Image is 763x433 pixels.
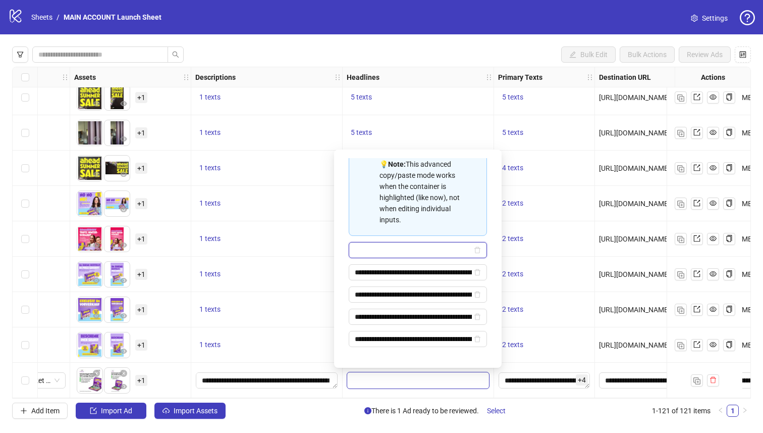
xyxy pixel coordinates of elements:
button: Preview [90,204,102,216]
span: + 1 [135,233,147,245]
span: Import Ad [101,407,132,415]
button: 2 texts [498,339,527,351]
img: Asset 2 [104,156,130,181]
span: holder [69,74,76,81]
span: delete [474,291,481,298]
img: Asset 1 [77,191,102,216]
span: delete [474,247,481,254]
span: export [693,235,700,242]
span: + 4 [576,374,588,386]
span: copy [726,200,733,207]
span: export [693,341,700,348]
img: Asset 1 [77,226,102,252]
button: 5 texts [347,127,376,139]
img: Asset 2 [104,191,130,216]
span: eye [120,206,127,213]
a: Sheets [29,12,54,23]
button: Add Item [12,403,68,419]
span: holder [62,74,69,81]
span: cloud-upload [162,407,170,414]
div: Resize Assets column [188,67,191,87]
button: 2 texts [498,233,527,245]
span: eye [120,348,127,355]
span: copy [726,129,733,136]
div: Edit values [195,372,338,389]
button: 5 texts [498,91,527,104]
span: 1 texts [199,305,221,313]
img: Asset 1 [77,297,102,322]
img: Asset 2 [104,262,130,287]
button: Bulk Edit [561,46,616,63]
span: [URL][DOMAIN_NAME] [599,270,670,278]
div: Select row 118 [13,257,38,292]
div: Select row 119 [13,292,38,327]
img: Asset 2 [104,297,130,322]
span: eye [710,341,717,348]
span: eye [93,277,100,284]
a: MAIN ACCOUNT Launch Sheet [62,12,163,23]
span: eye [120,135,127,142]
span: export [693,93,700,101]
span: eye [120,383,127,390]
button: 1 texts [195,127,225,139]
li: 1-121 of 121 items [652,405,711,417]
button: Configure table settings [735,46,751,63]
span: search [172,51,179,58]
span: + 1 [135,340,147,351]
img: Duplicate [677,342,684,349]
span: + 1 [135,375,147,386]
span: eye [120,171,127,178]
span: copy [726,306,733,313]
span: 4 texts [502,164,523,172]
span: left [718,407,724,413]
img: Asset 2 [104,332,130,358]
button: Preview [90,133,102,146]
span: eye [710,200,717,207]
button: 5 texts [498,127,527,139]
button: Preview [90,239,102,252]
li: Previous Page [715,405,727,417]
span: eye [120,277,127,284]
div: Select row 120 [13,327,38,363]
strong: Destination URL [599,72,651,83]
div: Select row 113 [13,80,38,115]
span: eye [710,235,717,242]
span: [URL][DOMAIN_NAME] [599,306,670,314]
span: export [693,129,700,136]
span: export [693,164,700,171]
button: Preview [90,381,102,393]
li: 1 [727,405,739,417]
img: Asset 2 [104,226,130,252]
span: export [693,200,700,207]
img: Duplicate [677,307,684,314]
span: Add Item [31,407,60,415]
span: delete [474,313,481,320]
span: [URL][DOMAIN_NAME] [599,341,670,349]
div: Multi-input container - paste or copy values [342,158,494,360]
span: export [693,270,700,277]
span: + 1 [135,127,147,138]
span: eye [120,100,127,107]
button: Preview [118,346,130,358]
span: import [90,407,97,414]
strong: Headlines [347,72,379,83]
img: Asset 1 [77,262,102,287]
button: Preview [90,310,102,322]
span: holder [341,74,348,81]
button: Duplicate [675,198,687,210]
button: Duplicate [691,374,703,387]
button: Bulk Actions [620,46,675,63]
button: 1 texts [195,198,225,210]
button: 1 texts [195,268,225,280]
button: Preview [118,275,130,287]
span: info-circle [364,407,371,414]
img: Duplicate [693,377,700,384]
button: 1 texts [195,162,225,174]
span: copy [726,235,733,242]
span: 5 texts [351,128,372,136]
button: Preview [118,239,130,252]
span: [URL][DOMAIN_NAME] [599,235,670,243]
span: 5 texts [351,93,372,101]
button: Import Ad [76,403,146,419]
button: 2 texts [498,304,527,316]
